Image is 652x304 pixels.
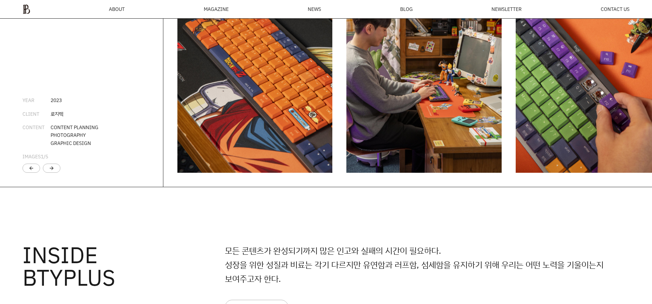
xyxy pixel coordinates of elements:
[22,4,30,14] img: ba379d5522eb3.png
[204,7,229,12] div: MAGAZINE
[45,153,48,160] span: 5
[51,123,98,147] div: CONTENT PLANNING PHOTOGRAPHY GRAPHIC DESIGN
[22,96,51,104] div: YEAR
[22,110,51,118] div: CLIENT
[49,165,54,171] div: arrow_forward
[225,243,611,286] p: 모든 콘텐츠가 완성되기까지 많은 인고와 실패의 시간이 필요하다. 성장을 위한 성질과 비료는 각기 다르지만 유연함과 러프함, 섬세함을 유지하기 위해 우리는 어떤 노력을 기울이는...
[41,153,44,160] span: 1
[51,96,62,104] div: 2023
[28,165,34,171] div: arrow_back
[601,7,630,12] a: CONTACT US
[491,7,522,12] a: NEWSLETTER
[400,7,413,12] a: BLOG
[22,153,48,160] div: IMAGES
[308,7,321,12] a: NEWS
[41,153,48,160] span: /
[51,110,63,118] div: 로지텍
[22,164,40,173] div: Previous slide
[43,164,60,173] div: Next slide
[109,7,125,12] a: ABOUT
[22,123,51,147] div: CONTENT
[22,243,225,289] h3: INSIDE BTYPLUS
